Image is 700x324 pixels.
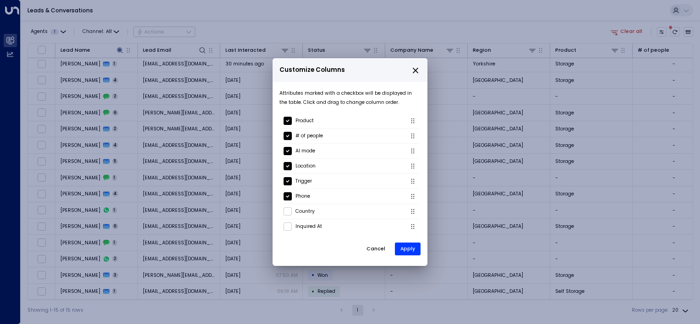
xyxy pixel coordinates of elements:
p: Product [295,116,314,125]
button: close [411,66,420,75]
button: Apply [395,243,421,255]
p: Country [295,207,315,216]
p: Trigger [295,177,312,186]
p: Inquired At [295,222,322,231]
button: Cancel [361,242,391,256]
p: Attributes marked with a checkbox will be displayed in the table. Click and drag to change column... [279,89,421,107]
p: # of people [295,131,323,140]
p: AI mode [295,146,315,156]
span: Customize Columns [279,65,345,75]
p: Phone [295,192,310,201]
p: Location [295,162,316,171]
